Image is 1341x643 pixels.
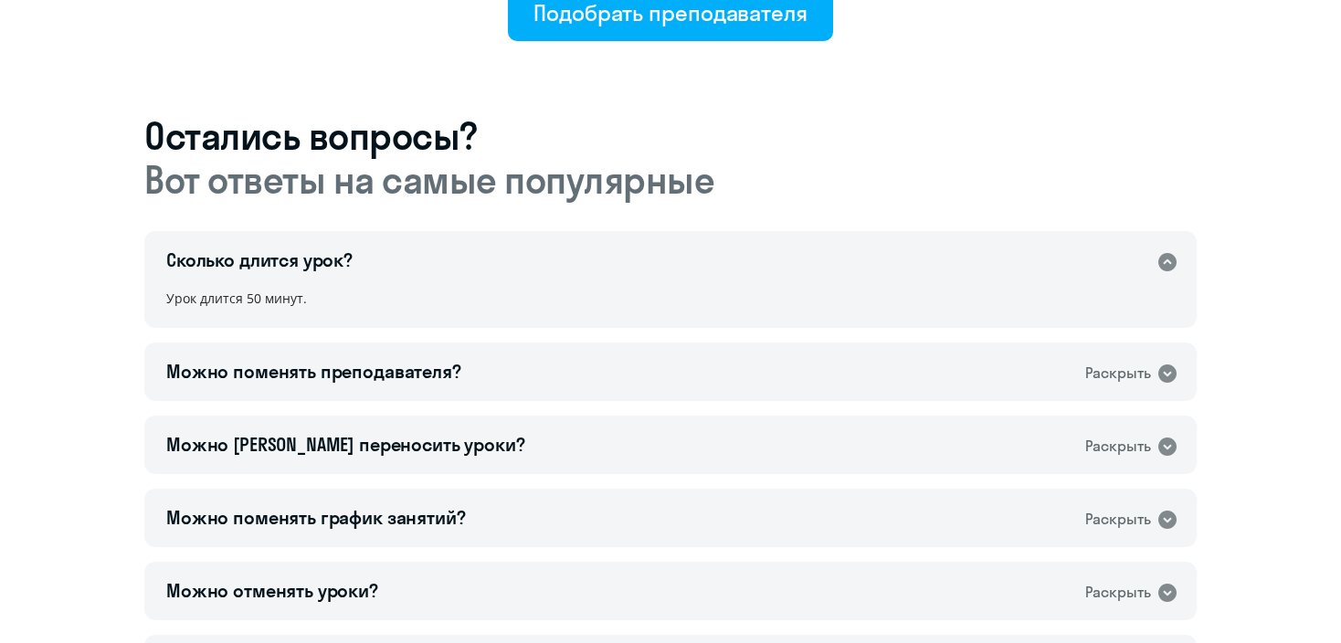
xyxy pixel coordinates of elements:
[1085,362,1151,385] div: Раскрыть
[166,248,353,273] div: Сколько длится урок?
[1085,508,1151,531] div: Раскрыть
[1085,581,1151,604] div: Раскрыть
[166,432,524,458] div: Можно [PERSON_NAME] переносить уроки?
[166,505,466,531] div: Можно поменять график занятий?
[166,359,461,385] div: Можно поменять преподавателя?
[1085,435,1151,458] div: Раскрыть
[166,578,378,604] div: Можно отменять уроки?
[144,114,1197,202] h3: Остались вопросы?
[144,158,1197,202] span: Вот ответы на самые популярные
[144,288,1197,328] div: Урок длится 50 минут.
